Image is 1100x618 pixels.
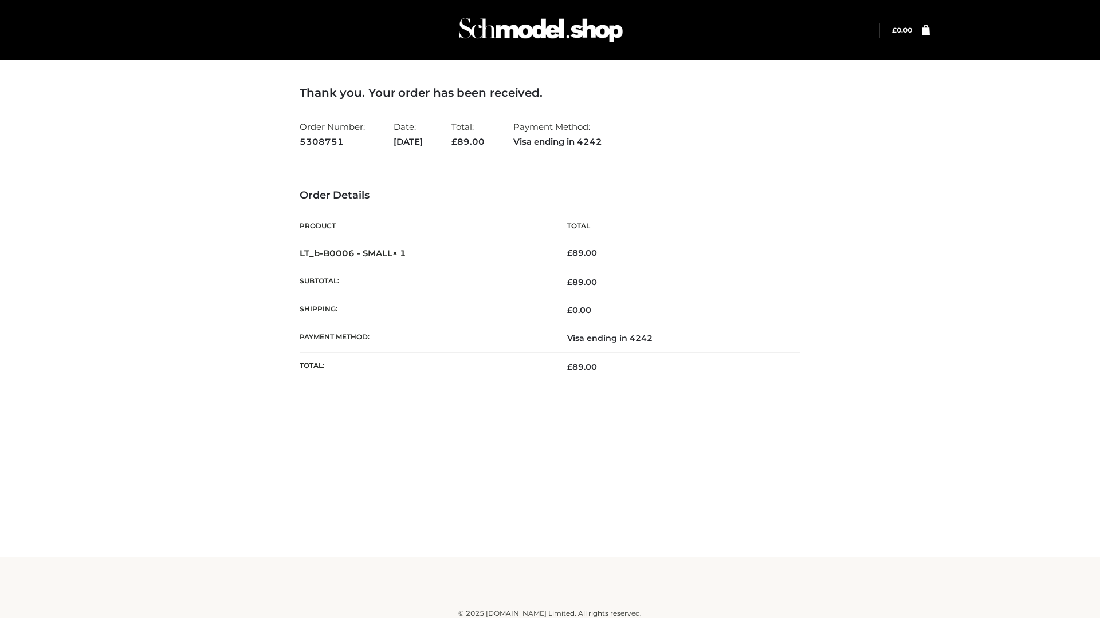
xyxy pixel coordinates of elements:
[567,277,597,287] span: 89.00
[567,362,572,372] span: £
[567,248,597,258] bdi: 89.00
[300,134,365,149] strong: 5308751
[892,26,912,34] bdi: 0.00
[392,248,406,259] strong: × 1
[300,86,800,100] h3: Thank you. Your order has been received.
[567,248,572,258] span: £
[455,7,627,53] img: Schmodel Admin 964
[300,324,550,352] th: Payment method:
[451,117,485,152] li: Total:
[567,277,572,287] span: £
[300,213,550,239] th: Product
[300,268,550,296] th: Subtotal:
[300,248,406,259] strong: LT_b-B0006 - SMALL
[300,296,550,324] th: Shipping:
[567,305,572,315] span: £
[300,117,365,152] li: Order Number:
[513,134,602,149] strong: Visa ending in 4242
[300,352,550,381] th: Total:
[550,213,800,239] th: Total
[550,324,800,352] td: Visa ending in 4242
[394,117,423,152] li: Date:
[513,117,602,152] li: Payment Method:
[892,26,897,34] span: £
[451,136,485,147] span: 89.00
[451,136,457,147] span: £
[567,305,591,315] bdi: 0.00
[394,134,423,149] strong: [DATE]
[300,189,800,202] h3: Order Details
[567,362,597,372] span: 89.00
[892,26,912,34] a: £0.00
